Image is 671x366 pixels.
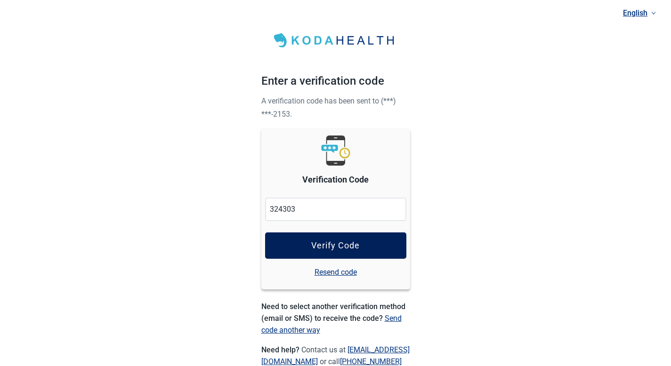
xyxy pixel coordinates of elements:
button: Verify Code [265,232,406,259]
input: Enter Code Here [265,198,406,221]
img: Koda Health [268,30,402,51]
label: Verification Code [302,173,369,186]
span: A verification code has been sent to (***) ***-2153. [261,96,396,119]
a: [PHONE_NUMBER] [340,357,402,366]
span: Need help? [261,345,301,354]
a: Resend code [315,266,357,278]
span: Need to select another verification method (email or SMS) to receive the code? [261,302,405,323]
span: down [651,11,656,16]
h1: Enter a verification code [261,72,410,94]
div: Verify Code [311,241,360,250]
a: Current language: English [619,5,660,21]
span: Contact us at [261,345,410,366]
